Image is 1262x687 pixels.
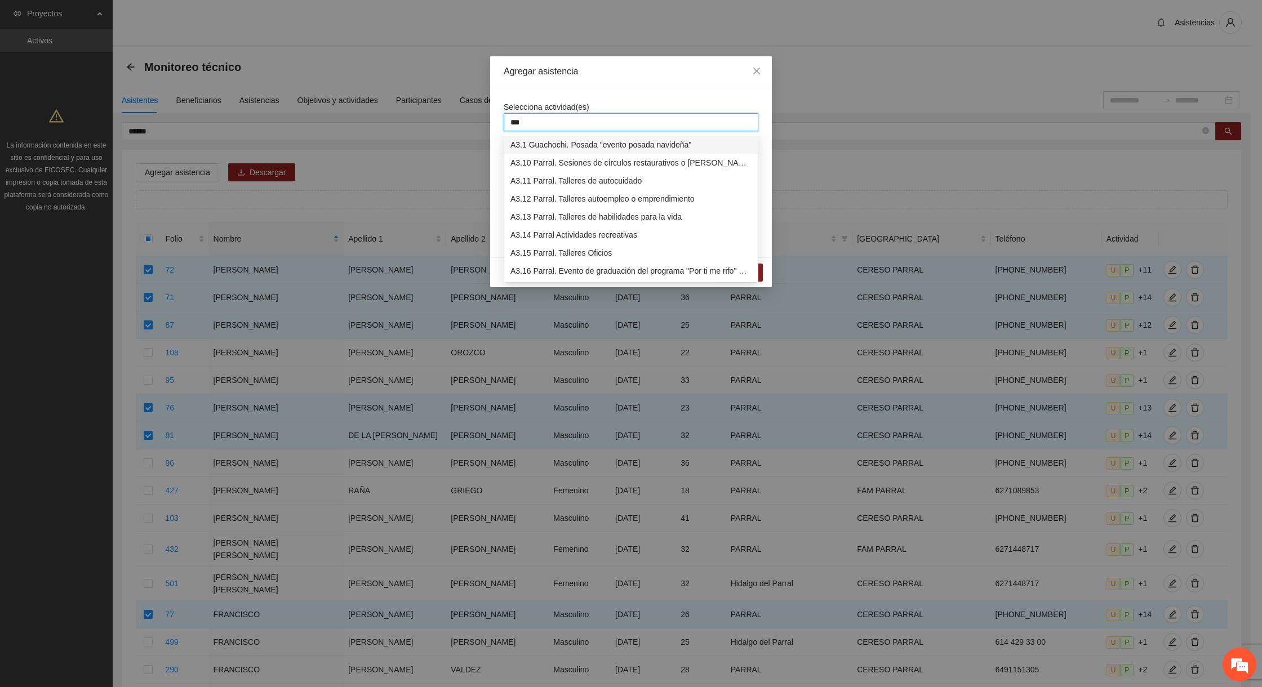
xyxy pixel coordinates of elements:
div: A3.11 Parral. Talleres de autocuidado [510,175,752,187]
div: A3.11 Parral. Talleres de autocuidado [504,172,758,190]
div: A3.1 Guachochi. Posada "evento posada navideña" [510,139,752,151]
div: A3.16 Parral. Evento de graduación del programa "Por ti me rifo" CERESO 4 [510,265,752,277]
div: A3.16 Parral. Evento de graduación del programa "Por ti me rifo" CERESO 4 [504,262,758,280]
span: Selecciona actividad(es) [504,102,589,111]
span: close [752,66,761,75]
button: Close [741,56,772,87]
div: Agregar asistencia [504,65,758,78]
div: A3.13 Parral. Talleres de habilidades para la vida [504,208,758,226]
div: Chatee con nosotros ahora [59,57,189,72]
div: A3.15 Parral. Talleres Oficios [510,247,752,259]
div: A3.13 Parral. Talleres de habilidades para la vida [510,211,752,223]
div: A3.14 Parral Actividades recreativas [510,229,752,241]
div: A3.12 Parral. Talleres autoempleo o emprendimiento [504,190,758,208]
div: A3.14 Parral Actividades recreativas [504,226,758,244]
div: A3.12 Parral. Talleres autoempleo o emprendimiento [510,193,752,205]
div: A3.10 Parral. Sesiones de círculos restaurativos o de paz [504,154,758,172]
div: A3.15 Parral. Talleres Oficios [504,244,758,262]
textarea: Escriba su mensaje y pulse “Intro” [6,307,215,347]
div: A3.10 Parral. Sesiones de círculos restaurativos o [PERSON_NAME] [510,157,752,169]
div: A3.1 Guachochi. Posada "evento posada navideña" [504,136,758,154]
span: Estamos en línea. [65,150,155,264]
div: Minimizar ventana de chat en vivo [185,6,212,33]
